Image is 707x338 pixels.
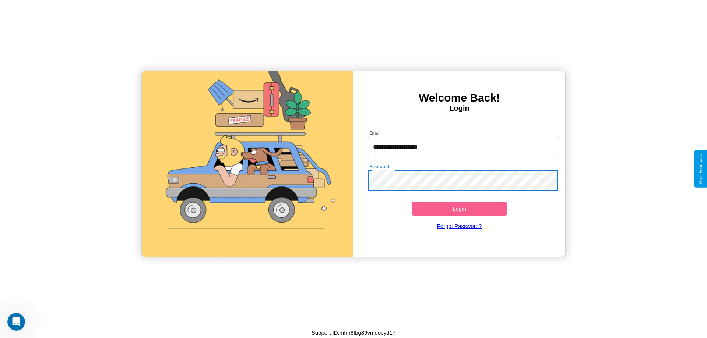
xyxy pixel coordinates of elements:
[353,92,565,104] h3: Welcome Back!
[369,163,389,170] label: Password
[364,216,555,236] a: Forgot Password?
[412,202,507,216] button: Login
[312,328,395,338] p: Support ID: mfrh8fbg89vmdocyd17
[353,104,565,113] h4: Login
[7,313,25,331] iframe: Intercom live chat
[369,130,381,136] label: Email
[142,71,353,257] img: gif
[698,154,703,184] div: Give Feedback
